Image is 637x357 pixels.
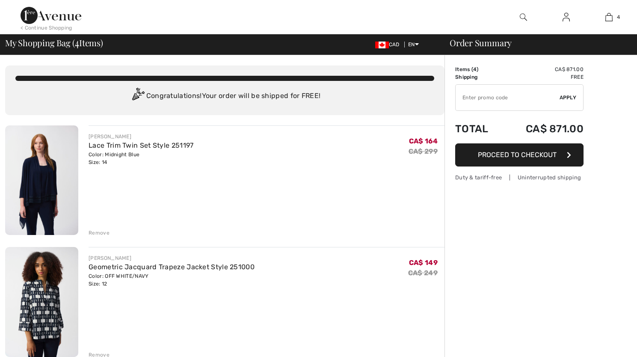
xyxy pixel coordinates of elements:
[455,143,584,167] button: Proceed to Checkout
[75,36,79,48] span: 4
[455,114,502,143] td: Total
[455,173,584,181] div: Duty & tariff-free | Uninterrupted shipping
[456,85,560,110] input: Promo code
[408,42,419,48] span: EN
[455,73,502,81] td: Shipping
[478,151,557,159] span: Proceed to Checkout
[89,141,193,149] a: Lace Trim Twin Set Style 251197
[605,12,613,22] img: My Bag
[455,65,502,73] td: Items ( )
[89,229,110,237] div: Remove
[473,66,477,72] span: 4
[439,39,632,47] div: Order Summary
[89,133,193,140] div: [PERSON_NAME]
[502,114,584,143] td: CA$ 871.00
[5,39,103,47] span: My Shopping Bag ( Items)
[563,12,570,22] img: My Info
[5,247,78,357] img: Geometric Jacquard Trapeze Jacket Style 251000
[409,259,438,267] span: CA$ 149
[375,42,403,48] span: CAD
[21,24,72,32] div: < Continue Shopping
[21,7,81,24] img: 1ère Avenue
[5,125,78,235] img: Lace Trim Twin Set Style 251197
[617,13,620,21] span: 4
[89,263,255,271] a: Geometric Jacquard Trapeze Jacket Style 251000
[588,12,630,22] a: 4
[89,254,255,262] div: [PERSON_NAME]
[502,73,584,81] td: Free
[15,88,434,105] div: Congratulations! Your order will be shipped for FREE!
[502,65,584,73] td: CA$ 871.00
[560,94,577,101] span: Apply
[408,269,438,277] s: CA$ 249
[129,88,146,105] img: Congratulation2.svg
[556,12,577,23] a: Sign In
[409,137,438,145] span: CA$ 164
[89,151,193,166] div: Color: Midnight Blue Size: 14
[520,12,527,22] img: search the website
[409,147,438,155] s: CA$ 299
[89,272,255,288] div: Color: OFF WHITE/NAVY Size: 12
[375,42,389,48] img: Canadian Dollar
